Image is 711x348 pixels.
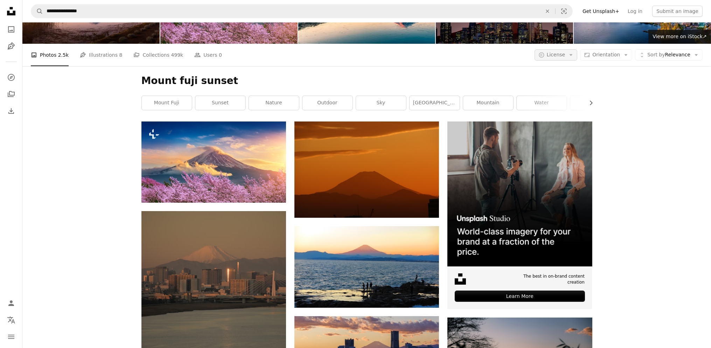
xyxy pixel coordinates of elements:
span: 0 [219,51,222,59]
button: Sort byRelevance [635,49,703,61]
img: file-1715651741414-859baba4300dimage [447,121,592,266]
button: Search Unsplash [31,5,43,18]
a: Log in [623,6,647,17]
a: Download History [4,104,18,118]
a: The best in on-brand content creationLearn More [447,121,592,309]
span: 499k [171,51,183,59]
a: sunset [195,96,245,110]
a: mountain [463,96,513,110]
h1: Mount fuji sunset [141,75,592,87]
a: Collections 499k [133,44,183,66]
span: Sort by [647,52,665,57]
a: Explore [4,70,18,84]
form: Find visuals sitewide [31,4,573,18]
a: urban [570,96,620,110]
span: License [547,52,565,57]
a: water [517,96,567,110]
a: sky [356,96,406,110]
a: Illustrations [4,39,18,53]
span: Orientation [592,52,620,57]
div: Learn More [455,291,585,302]
img: Fuji mountain and cherry blossoms in spring, Japan. [141,121,286,203]
button: Orientation [580,49,632,61]
a: outdoor [302,96,353,110]
a: a city next to a body of water [141,316,286,322]
a: nature [249,96,299,110]
span: View more on iStock ↗ [653,34,707,39]
a: Get Unsplash+ [578,6,623,17]
a: Log in / Sign up [4,296,18,310]
button: License [535,49,578,61]
a: Home — Unsplash [4,4,18,20]
a: Illustrations 8 [80,44,122,66]
a: white and black mountain under blue sky during daytime [294,166,439,173]
img: white and black mountain under blue sky during daytime [294,121,439,218]
button: Clear [540,5,555,18]
span: Relevance [647,51,690,58]
span: 8 [119,51,123,59]
a: Users 0 [194,44,222,66]
a: Fuji mountain and cherry blossoms in spring, Japan. [141,159,286,165]
a: View more on iStock↗ [648,30,711,44]
button: Submit an image [652,6,703,17]
a: a large body of water with a mountain in the background [294,264,439,270]
button: Menu [4,330,18,344]
a: [GEOGRAPHIC_DATA] [410,96,460,110]
img: file-1631678316303-ed18b8b5cb9cimage [455,273,466,285]
span: The best in on-brand content creation [505,273,585,285]
button: Visual search [556,5,572,18]
img: a large body of water with a mountain in the background [294,226,439,307]
a: Collections [4,87,18,101]
a: Photos [4,22,18,36]
button: Language [4,313,18,327]
button: scroll list to the right [585,96,592,110]
a: mount fuji [142,96,192,110]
